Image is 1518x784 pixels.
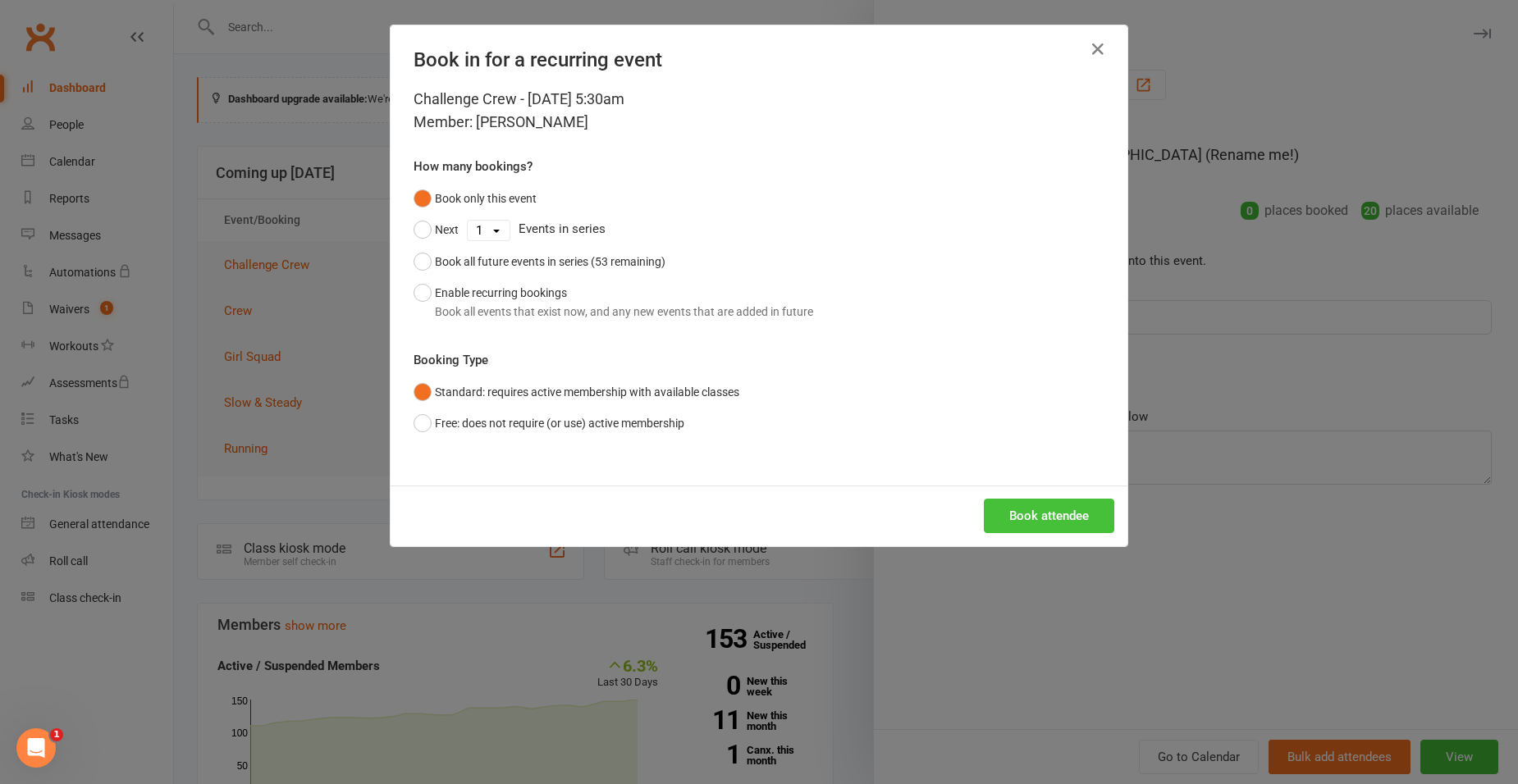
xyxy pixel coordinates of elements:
label: Booking Type [414,350,488,370]
div: Challenge Crew - [DATE] 5:30am Member: [PERSON_NAME] [414,88,1104,134]
h4: Book in for a recurring event [414,48,1104,71]
div: Book all future events in series (53 remaining) [435,253,665,271]
div: Events in series [414,214,1104,245]
button: Next [414,214,459,245]
button: Book only this event [414,183,537,214]
span: 1 [50,728,63,741]
label: How many bookings? [414,157,533,176]
button: Enable recurring bookingsBook all events that exist now, and any new events that are added in future [414,277,813,327]
button: Close [1085,36,1111,62]
button: Standard: requires active membership with available classes [414,376,739,408]
iframe: Intercom live chat [16,728,56,768]
button: Book attendee [984,499,1114,533]
button: Free: does not require (or use) active membership [414,408,684,439]
button: Book all future events in series (53 remaining) [414,246,665,277]
div: Book all events that exist now, and any new events that are added in future [435,303,813,321]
